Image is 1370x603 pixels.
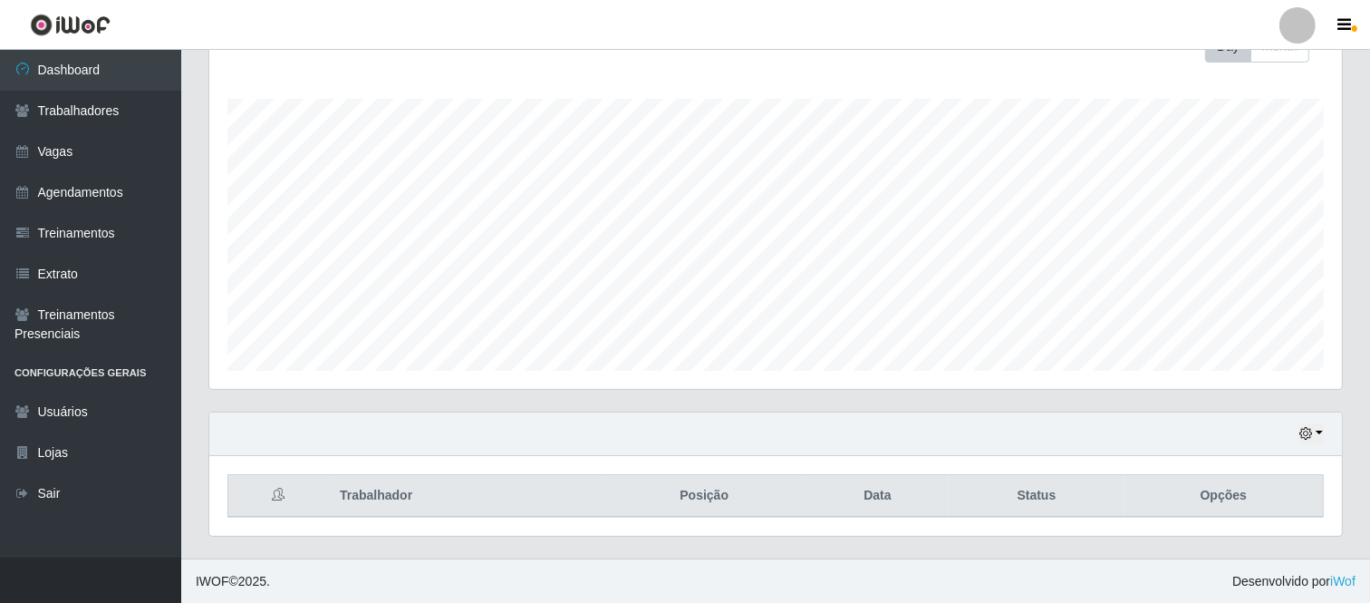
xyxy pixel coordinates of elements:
th: Status [949,475,1124,518]
th: Data [806,475,949,518]
span: IWOF [196,574,229,588]
span: Desenvolvido por [1232,572,1356,591]
img: CoreUI Logo [30,14,111,36]
span: © 2025 . [196,572,270,591]
th: Trabalhador [329,475,603,518]
th: Opções [1124,475,1324,518]
a: iWof [1330,574,1356,588]
th: Posição [603,475,806,518]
